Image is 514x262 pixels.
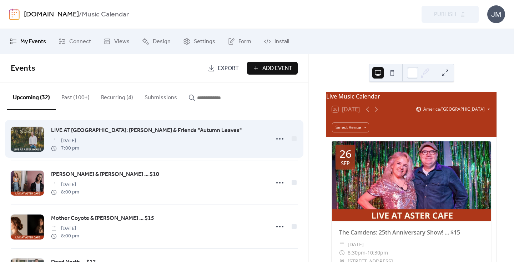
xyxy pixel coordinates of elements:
[367,248,388,257] span: 10:30pm
[348,240,364,249] span: [DATE]
[222,32,257,51] a: Form
[51,137,79,145] span: [DATE]
[137,32,176,51] a: Design
[487,5,505,23] div: JM
[366,248,367,257] span: -
[51,181,79,188] span: [DATE]
[348,248,366,257] span: 8:30pm
[24,8,79,21] a: [DOMAIN_NAME]
[51,188,79,196] span: 8:00 pm
[51,232,79,240] span: 8:00 pm
[51,126,242,135] a: LIVE AT [GEOGRAPHIC_DATA]: [PERSON_NAME] & Friends "Autumn Leaves"
[20,37,46,46] span: My Events
[4,32,51,51] a: My Events
[139,83,183,109] button: Submissions
[51,214,154,223] a: Mother Coyote & [PERSON_NAME] ... $15
[218,64,239,73] span: Export
[341,161,350,166] div: Sep
[194,37,215,46] span: Settings
[326,92,497,101] div: Live Music Calendar
[51,145,79,152] span: 7:00 pm
[339,228,460,236] a: The Camdens: 25th Anniversary Show! ... $15
[51,170,159,179] a: [PERSON_NAME] & [PERSON_NAME] ... $10
[339,148,352,159] div: 26
[339,248,345,257] div: ​
[423,107,485,111] span: America/[GEOGRAPHIC_DATA]
[9,9,20,20] img: logo
[339,240,345,249] div: ​
[238,37,251,46] span: Form
[11,61,35,76] span: Events
[114,37,130,46] span: Views
[56,83,95,109] button: Past (100+)
[95,83,139,109] button: Recurring (4)
[79,8,82,21] b: /
[53,32,96,51] a: Connect
[98,32,135,51] a: Views
[7,83,56,110] button: Upcoming (32)
[247,62,298,75] button: Add Event
[69,37,91,46] span: Connect
[262,64,292,73] span: Add Event
[178,32,221,51] a: Settings
[258,32,294,51] a: Install
[153,37,171,46] span: Design
[202,62,244,75] a: Export
[51,225,79,232] span: [DATE]
[82,8,129,21] b: Music Calendar
[274,37,289,46] span: Install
